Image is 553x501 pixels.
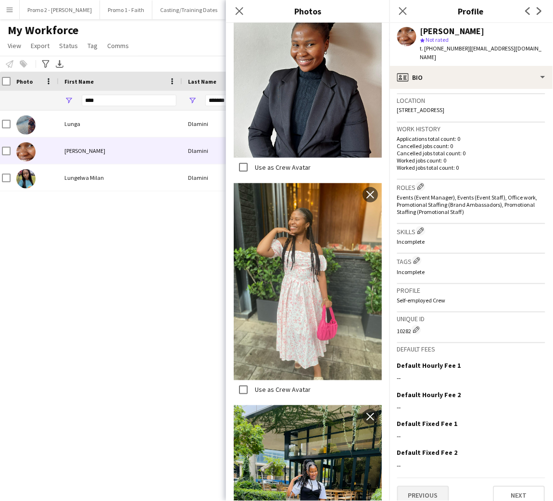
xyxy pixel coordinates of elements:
[31,41,50,50] span: Export
[64,78,94,85] span: First Name
[107,41,129,50] span: Comms
[55,39,82,52] a: Status
[397,325,545,335] div: 10282
[188,78,216,85] span: Last Name
[426,36,449,43] span: Not rated
[253,163,311,172] label: Use as Crew Avatar
[152,0,226,19] button: Casting/Training Dates
[397,391,461,400] h3: Default Hourly Fee 2
[8,23,78,38] span: My Workforce
[397,286,545,295] h3: Profile
[20,0,100,19] button: Promo 2 - [PERSON_NAME]
[4,39,25,52] a: View
[59,138,182,164] div: [PERSON_NAME]
[420,27,485,36] div: [PERSON_NAME]
[226,5,390,17] h3: Photos
[59,111,182,137] div: Lunga
[16,115,36,135] img: Lunga Dlamini
[397,238,545,245] p: Incomplete
[420,45,470,52] span: t. [PHONE_NUMBER]
[397,314,545,323] h3: Unique ID
[182,164,295,191] div: Dlamini
[397,194,538,215] span: Events (Event Manager), Events (Event Staff), Office work, Promotional Staffing (Brand Ambassador...
[397,449,458,457] h3: Default Fixed Fee 2
[88,41,98,50] span: Tag
[397,150,545,157] p: Cancelled jobs total count: 0
[253,386,311,394] label: Use as Crew Avatar
[397,268,545,276] p: Incomplete
[397,96,545,105] h3: Location
[397,106,445,113] span: [STREET_ADDRESS]
[397,157,545,164] p: Worked jobs count: 0
[397,164,545,171] p: Worked jobs total count: 0
[390,5,553,17] h3: Profile
[397,226,545,236] h3: Skills
[40,58,51,70] app-action-btn: Advanced filters
[234,183,382,381] img: Crew photo 1042040
[54,58,65,70] app-action-btn: Export XLSX
[8,41,21,50] span: View
[397,135,545,142] p: Applications total count: 0
[182,111,295,137] div: Dlamini
[182,138,295,164] div: Dlamini
[59,164,182,191] div: Lungelwa Milan
[397,462,545,470] div: --
[390,66,553,89] div: Bio
[64,96,73,105] button: Open Filter Menu
[420,45,542,61] span: | [EMAIL_ADDRESS][DOMAIN_NAME]
[59,41,78,50] span: Status
[205,95,289,106] input: Last Name Filter Input
[84,39,101,52] a: Tag
[397,420,458,428] h3: Default Fixed Fee 1
[397,403,545,412] div: --
[397,362,461,370] h3: Default Hourly Fee 1
[397,182,545,192] h3: Roles
[397,374,545,383] div: --
[82,95,176,106] input: First Name Filter Input
[397,432,545,441] div: --
[103,39,133,52] a: Comms
[16,142,36,162] img: Lungelo Dlamini
[27,39,53,52] a: Export
[397,142,545,150] p: Cancelled jobs count: 0
[16,78,33,85] span: Photo
[16,169,36,188] img: Lungelwa Milan Dlamini
[397,125,545,133] h3: Work history
[397,256,545,266] h3: Tags
[397,297,545,304] p: Self-employed Crew
[188,96,197,105] button: Open Filter Menu
[397,345,545,354] h3: Default fees
[100,0,152,19] button: Promo 1 - Faith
